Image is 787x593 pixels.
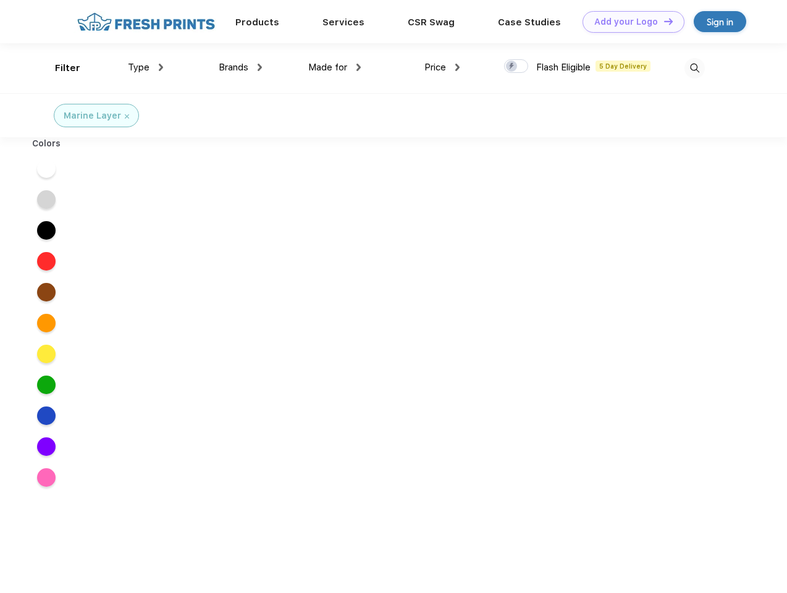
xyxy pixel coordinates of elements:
[664,18,673,25] img: DT
[536,62,591,73] span: Flash Eligible
[64,109,121,122] div: Marine Layer
[235,17,279,28] a: Products
[322,17,364,28] a: Services
[596,61,650,72] span: 5 Day Delivery
[594,17,658,27] div: Add your Logo
[219,62,248,73] span: Brands
[707,15,733,29] div: Sign in
[74,11,219,33] img: fo%20logo%202.webp
[258,64,262,71] img: dropdown.png
[408,17,455,28] a: CSR Swag
[684,58,705,78] img: desktop_search.svg
[308,62,347,73] span: Made for
[23,137,70,150] div: Colors
[125,114,129,119] img: filter_cancel.svg
[128,62,149,73] span: Type
[159,64,163,71] img: dropdown.png
[694,11,746,32] a: Sign in
[55,61,80,75] div: Filter
[356,64,361,71] img: dropdown.png
[455,64,460,71] img: dropdown.png
[424,62,446,73] span: Price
